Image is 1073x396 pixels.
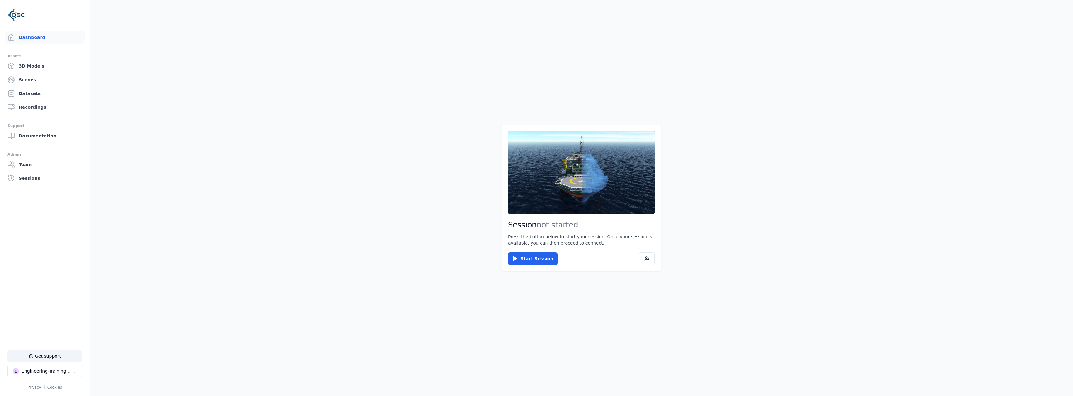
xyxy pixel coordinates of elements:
[7,122,82,130] div: Support
[5,158,85,171] a: Team
[5,130,85,142] a: Documentation
[7,52,82,60] div: Assets
[537,221,578,229] span: not started
[47,385,62,389] a: Cookies
[7,350,82,362] button: Get support
[5,101,85,113] a: Recordings
[44,385,45,389] span: |
[508,234,655,246] p: Press the button below to start your session. Once your session is available, you can then procee...
[27,385,41,389] a: Privacy
[5,60,85,72] a: 3D Models
[5,31,85,44] a: Dashboard
[7,365,82,377] button: Select a workspace
[508,220,655,230] h2: Session
[508,252,558,265] button: Start Session
[7,151,82,158] div: Admin
[5,172,85,184] a: Sessions
[22,368,72,374] div: Engineering-Training (SSO Staging)
[5,87,85,100] a: Datasets
[13,368,19,374] div: E
[5,74,85,86] a: Scenes
[7,6,25,24] img: Logo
